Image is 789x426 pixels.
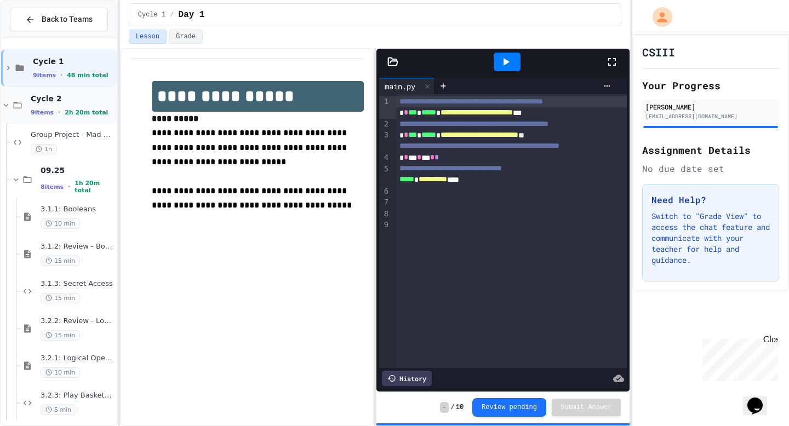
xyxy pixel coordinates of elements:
h3: Need Help? [651,193,770,206]
h1: CSIII [642,44,675,60]
div: 5 [379,164,390,186]
span: 1h 20m total [75,180,115,194]
iframe: chat widget [743,382,778,415]
span: 48 min total [67,72,108,79]
span: 9 items [33,72,56,79]
span: 1h [31,144,57,154]
span: • [58,108,60,117]
span: / [451,403,455,412]
div: My Account [641,4,675,30]
span: 2h 20m total [65,109,108,116]
div: Chat with us now!Close [4,4,76,70]
div: No due date set [642,162,779,175]
span: Cycle 2 [31,94,115,103]
div: 2 [379,119,390,130]
span: 3.1.2: Review - Booleans [41,242,115,251]
button: Grade [169,30,203,44]
span: - [440,402,448,413]
span: 15 min [41,330,80,341]
span: Cycle 1 [33,56,115,66]
button: Review pending [472,398,546,417]
button: Submit Answer [552,399,621,416]
span: 3.2.1: Logical Operators [41,354,115,363]
div: [PERSON_NAME] [645,102,776,112]
button: Back to Teams [10,8,108,31]
div: 3 [379,130,390,152]
span: 10 min [41,218,80,229]
h2: Assignment Details [642,142,779,158]
span: / [170,10,174,19]
span: 8 items [41,183,64,191]
span: Submit Answer [561,403,612,412]
span: 10 min [41,367,80,378]
span: 09.25 [41,165,115,175]
span: • [60,71,62,79]
span: 15 min [41,293,80,303]
span: Cycle 1 [138,10,165,19]
div: 8 [379,209,390,220]
div: [EMAIL_ADDRESS][DOMAIN_NAME] [645,112,776,120]
span: 10 [456,403,464,412]
div: main.py [379,78,434,94]
button: Lesson [129,30,167,44]
span: 5 min [41,405,76,415]
div: History [382,371,432,386]
span: Group Project - Mad Libs [31,130,115,140]
div: 7 [379,197,390,208]
div: 1 [379,96,390,119]
div: main.py [379,80,421,92]
span: 15 min [41,256,80,266]
p: Switch to "Grade View" to access the chat feature and communicate with your teacher for help and ... [651,211,770,266]
span: Day 1 [178,8,204,21]
span: Back to Teams [42,14,93,25]
span: • [68,182,70,191]
span: 3.1.3: Secret Access [41,279,115,289]
div: 4 [379,152,390,163]
h2: Your Progress [642,78,779,93]
span: 3.2.2: Review - Logical Operators [41,316,115,326]
div: 9 [379,220,390,231]
div: 6 [379,186,390,197]
span: 3.2.3: Play Basketball [41,391,115,400]
span: 3.1.1: Booleans [41,205,115,214]
span: 9 items [31,109,54,116]
iframe: chat widget [698,335,778,381]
